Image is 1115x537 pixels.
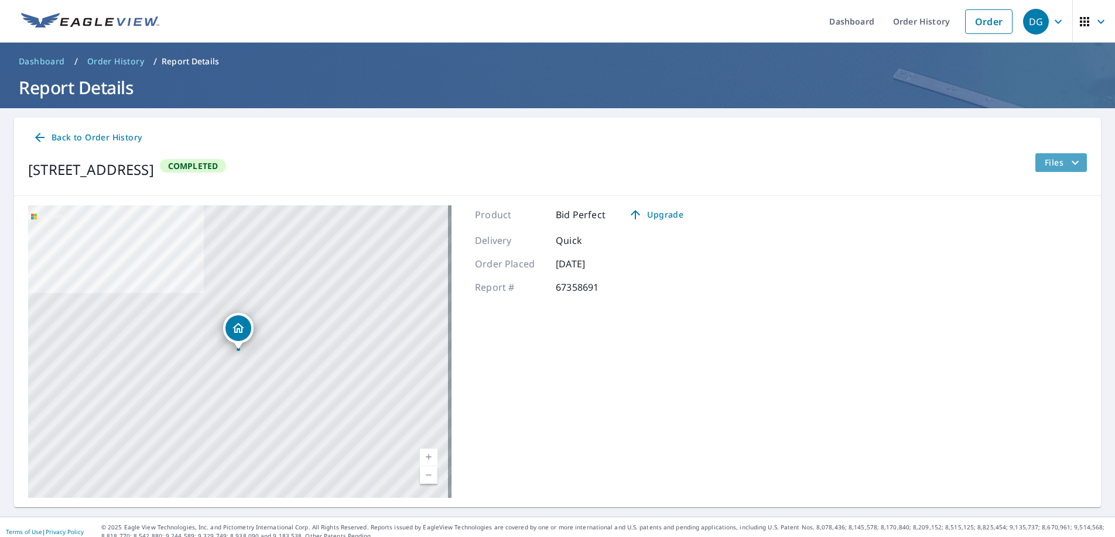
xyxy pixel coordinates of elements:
[556,208,606,222] p: Bid Perfect
[627,208,686,222] span: Upgrade
[161,160,225,171] span: Completed
[6,528,84,535] p: |
[28,127,146,149] a: Back to Order History
[1035,153,1087,172] button: filesDropdownBtn-67358691
[420,449,437,466] a: Current Level 17, Zoom In
[420,466,437,484] a: Current Level 17, Zoom Out
[556,233,626,247] p: Quick
[620,205,693,224] a: Upgrade
[21,13,159,30] img: EV Logo
[46,528,84,536] a: Privacy Policy
[83,52,149,71] a: Order History
[965,9,1013,34] a: Order
[33,130,142,145] span: Back to Order History
[28,159,154,180] div: [STREET_ADDRESS]
[14,52,70,71] a: Dashboard
[6,528,42,536] a: Terms of Use
[19,56,65,67] span: Dashboard
[1023,9,1049,35] div: DG
[556,257,626,271] p: [DATE]
[87,56,144,67] span: Order History
[153,54,157,68] li: /
[162,56,219,67] p: Report Details
[74,54,78,68] li: /
[1045,156,1082,170] span: Files
[556,280,626,294] p: 67358691
[475,257,545,271] p: Order Placed
[475,233,545,247] p: Delivery
[14,75,1101,99] h1: Report Details
[475,208,545,222] p: Product
[14,52,1101,71] nav: breadcrumb
[223,313,254,349] div: Dropped pin, building 1, Residential property, 8124 N Greenview Ct Milwaukee, WI 53223
[475,280,545,294] p: Report #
